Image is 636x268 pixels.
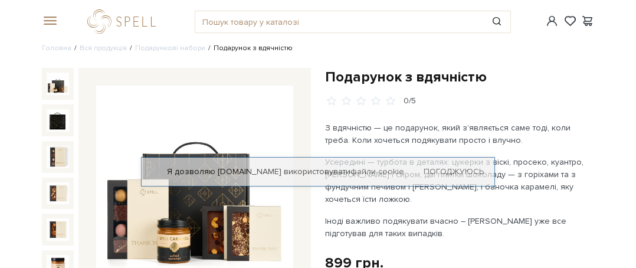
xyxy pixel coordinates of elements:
[135,44,205,53] a: Подарункові набори
[47,182,69,205] img: Подарунок з вдячністю
[47,146,69,168] img: Подарунок з вдячністю
[87,9,161,34] a: logo
[195,11,483,32] input: Пошук товару у каталозі
[325,156,594,205] p: Усередині — турбота в деталях: цукерки з віскі, просеко, куантро, [PERSON_NAME] і сиром, дві плит...
[42,44,71,53] a: Головна
[47,218,69,241] img: Подарунок з вдячністю
[350,166,404,177] a: файли cookie
[47,73,69,95] img: Подарунок з вдячністю
[325,122,594,146] p: З вдячністю — це подарунок, який зʼявляється саме тоді, коли треба. Коли хочеться подякувати прос...
[404,96,416,107] div: 0/5
[142,166,494,177] div: Я дозволяю [DOMAIN_NAME] використовувати
[484,11,511,32] button: Пошук товару у каталозі
[80,44,127,53] a: Вся продукція
[325,215,594,240] p: Іноді важливо подякувати вчасно – [PERSON_NAME] уже все підготував для таких випадків.
[205,43,293,54] li: Подарунок з вдячністю
[47,109,69,132] img: Подарунок з вдячністю
[424,166,484,177] a: Погоджуюсь
[325,68,594,86] h1: Подарунок з вдячністю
